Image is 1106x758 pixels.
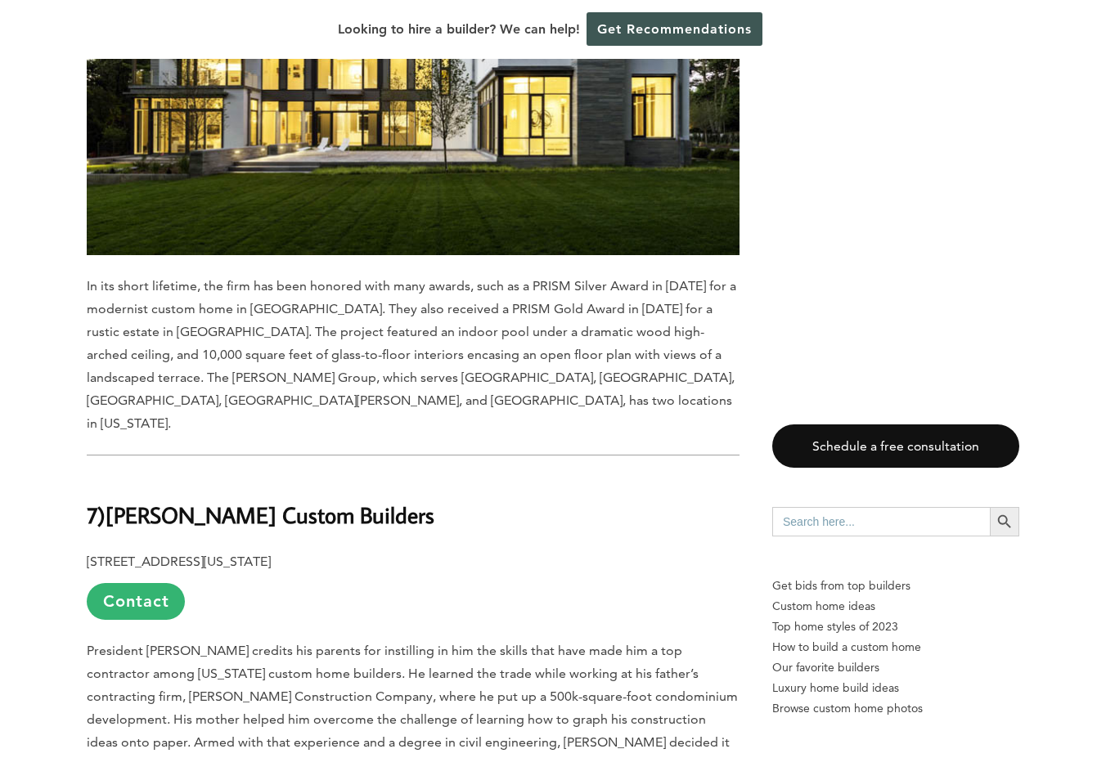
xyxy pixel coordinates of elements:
[1024,676,1086,738] iframe: Drift Widget Chat Controller
[772,637,1019,657] a: How to build a custom home
[106,500,434,529] b: [PERSON_NAME] Custom Builders
[772,657,1019,678] a: Our favorite builders
[87,500,106,529] b: 7)
[772,507,990,536] input: Search here...
[772,596,1019,617] a: Custom home ideas
[772,698,1019,719] a: Browse custom home photos
[87,278,736,431] span: In its short lifetime, the firm has been honored with many awards, such as a PRISM Silver Award i...
[87,583,185,620] a: Contact
[87,550,740,620] p: [STREET_ADDRESS][US_STATE]
[772,576,1019,596] p: Get bids from top builders
[772,678,1019,698] a: Luxury home build ideas
[996,513,1014,531] svg: Search
[772,424,1019,468] a: Schedule a free consultation
[772,617,1019,637] a: Top home styles of 2023
[587,12,762,46] a: Get Recommendations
